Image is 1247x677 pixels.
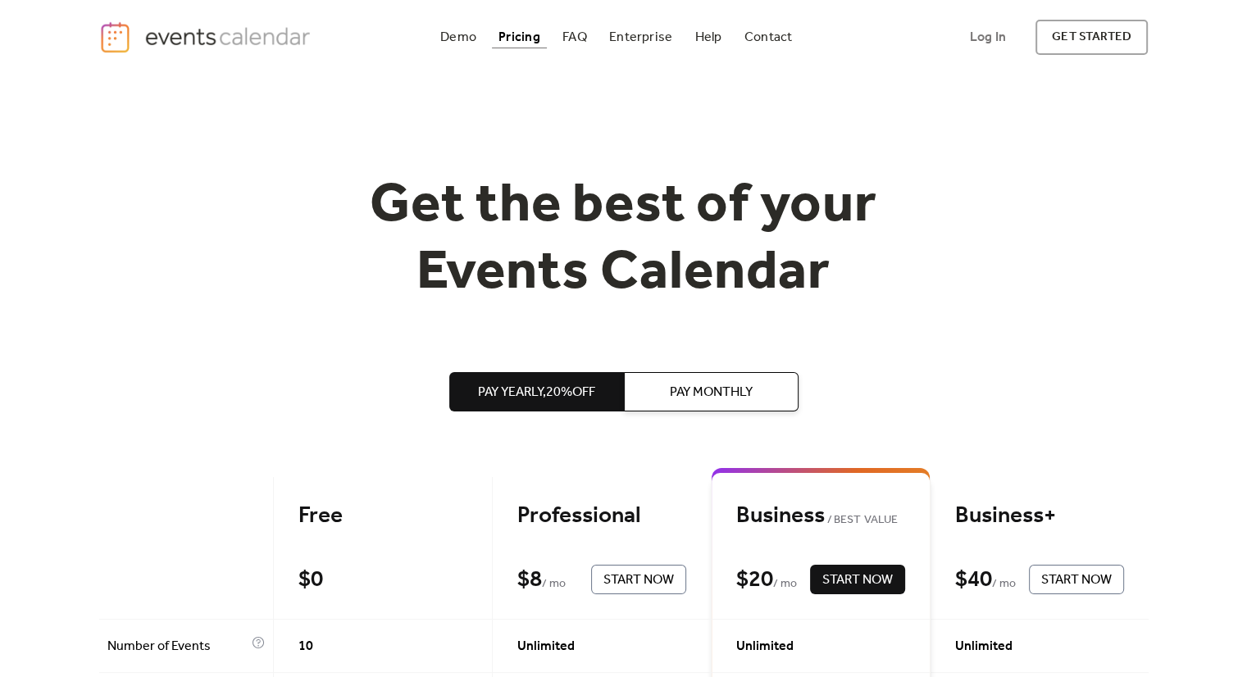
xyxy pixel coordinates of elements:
[309,173,939,307] h1: Get the best of your Events Calendar
[298,637,313,657] span: 10
[99,20,316,54] a: home
[517,566,542,594] div: $ 8
[498,33,540,42] div: Pricing
[736,502,905,530] div: Business
[953,20,1022,55] a: Log In
[695,33,722,42] div: Help
[689,26,729,48] a: Help
[542,575,566,594] span: / mo
[603,570,674,590] span: Start Now
[738,26,799,48] a: Contact
[556,26,594,48] a: FAQ
[744,33,793,42] div: Contact
[1029,565,1124,594] button: Start Now
[478,383,595,402] span: Pay Yearly, 20% off
[492,26,547,48] a: Pricing
[440,33,476,42] div: Demo
[1035,20,1148,55] a: get started
[992,575,1016,594] span: / mo
[736,566,773,594] div: $ 20
[955,566,992,594] div: $ 40
[562,33,587,42] div: FAQ
[298,502,467,530] div: Free
[609,33,672,42] div: Enterprise
[591,565,686,594] button: Start Now
[810,565,905,594] button: Start Now
[955,502,1124,530] div: Business+
[449,372,624,411] button: Pay Yearly,20%off
[434,26,483,48] a: Demo
[955,637,1013,657] span: Unlimited
[825,511,898,530] span: BEST VALUE
[670,383,753,402] span: Pay Monthly
[822,570,893,590] span: Start Now
[736,637,794,657] span: Unlimited
[624,372,799,411] button: Pay Monthly
[603,26,679,48] a: Enterprise
[517,502,686,530] div: Professional
[1041,570,1112,590] span: Start Now
[517,637,575,657] span: Unlimited
[298,566,323,594] div: $ 0
[107,637,248,657] span: Number of Events
[773,575,797,594] span: / mo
